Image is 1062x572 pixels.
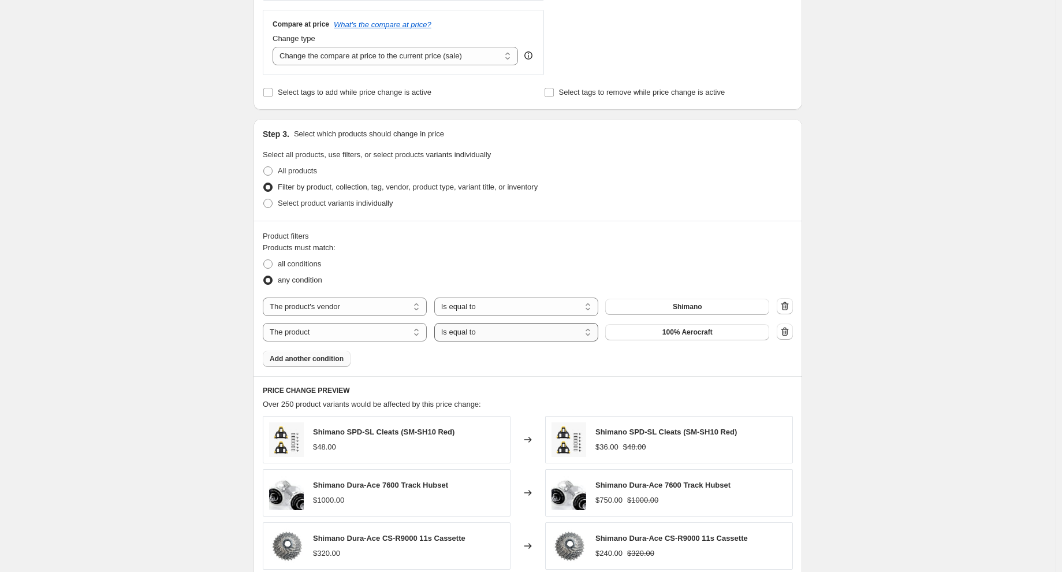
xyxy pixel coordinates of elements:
div: $36.00 [595,441,618,453]
span: Shimano Dura-Ace 7600 Track Hubset [595,481,731,489]
button: What's the compare at price? [334,20,431,29]
span: Shimano SPD-SL Cleats (SM-SH10 Red) [595,428,737,436]
div: $48.00 [313,441,336,453]
div: $1000.00 [313,495,344,506]
span: Select tags to remove while price change is active [559,88,725,96]
span: Shimano Dura-Ace CS-R9000 11s Cassette [595,534,748,543]
h2: Step 3. [263,128,289,140]
span: Select product variants individually [278,199,393,207]
img: e6e3412d2079947e4759f9afb4eb61ea9099e4fc.jpg-650Wx650H_80x.jpg [552,422,586,457]
span: all conditions [278,259,321,268]
button: Shimano [605,299,769,315]
img: b023853dfc627a289ab01d0c2c3f003f_80x.jpg [552,476,586,510]
p: Select which products should change in price [294,128,444,140]
img: b023853dfc627a289ab01d0c2c3f003f_80x.jpg [269,476,304,510]
img: 3a023aeeeb29da60668675e81b667f68_80x.jpg [552,529,586,563]
span: Change type [273,34,315,43]
span: Select tags to add while price change is active [278,88,431,96]
span: Shimano [673,302,702,311]
span: Over 250 product variants would be affected by this price change: [263,400,481,408]
strike: $320.00 [627,548,654,559]
img: e6e3412d2079947e4759f9afb4eb61ea9099e4fc.jpg-650Wx650H_80x.jpg [269,422,304,457]
span: Add another condition [270,354,344,363]
span: All products [278,166,317,175]
span: Shimano Dura-Ace CS-R9000 11s Cassette [313,534,465,543]
span: Shimano Dura-Ace 7600 Track Hubset [313,481,448,489]
span: 100% Aerocraft [662,328,713,337]
h3: Compare at price [273,20,329,29]
strike: $48.00 [623,441,646,453]
div: $750.00 [595,495,623,506]
div: $240.00 [595,548,623,559]
h6: PRICE CHANGE PREVIEW [263,386,793,395]
div: help [523,50,534,61]
button: 100% Aerocraft [605,324,769,340]
strike: $1000.00 [627,495,658,506]
span: any condition [278,276,322,284]
div: Product filters [263,231,793,242]
span: Shimano SPD-SL Cleats (SM-SH10 Red) [313,428,454,436]
div: $320.00 [313,548,340,559]
span: Filter by product, collection, tag, vendor, product type, variant title, or inventory [278,183,538,191]
button: Add another condition [263,351,351,367]
span: Select all products, use filters, or select products variants individually [263,150,491,159]
img: 3a023aeeeb29da60668675e81b667f68_80x.jpg [269,529,304,563]
span: Products must match: [263,243,336,252]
